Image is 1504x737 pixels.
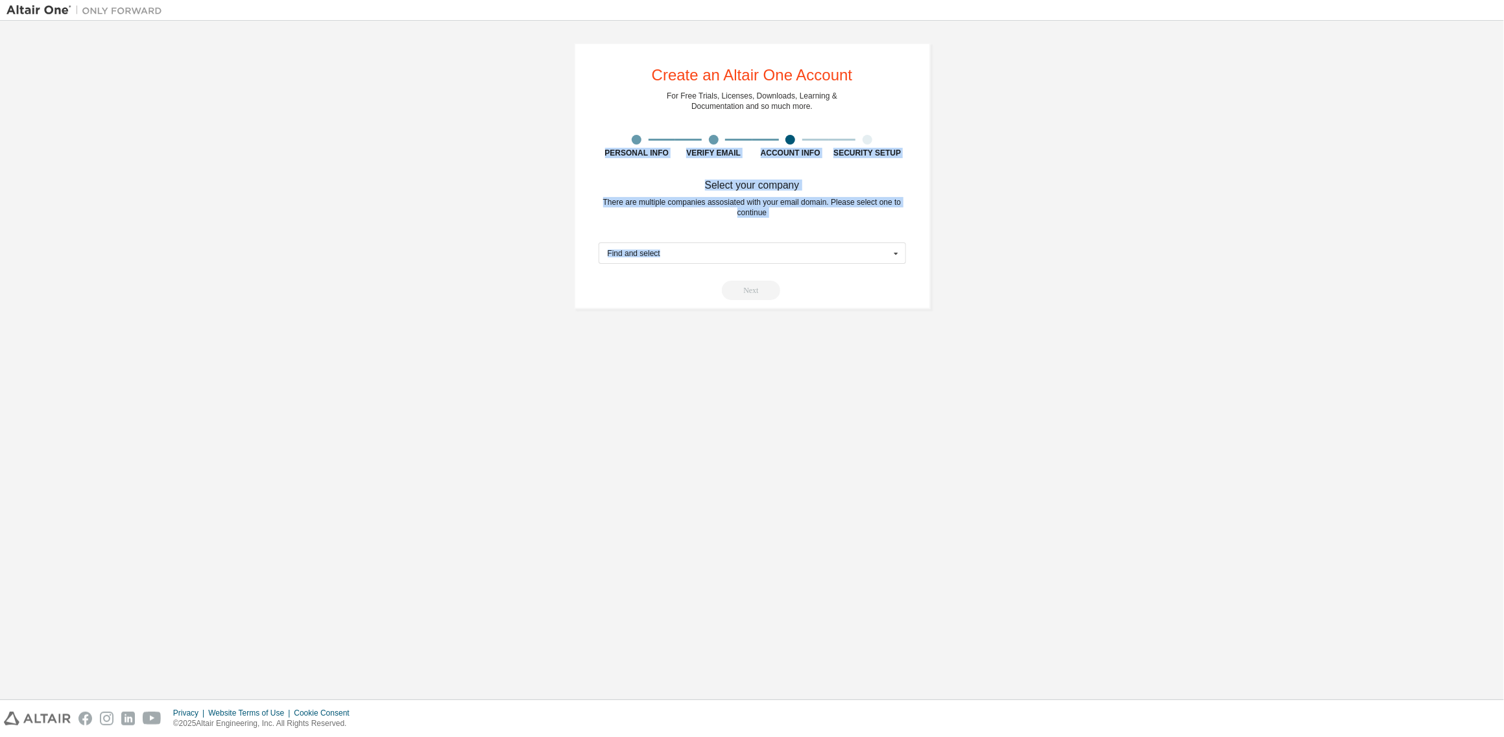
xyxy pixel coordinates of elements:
img: facebook.svg [78,712,92,725]
img: altair_logo.svg [4,712,71,725]
img: linkedin.svg [121,712,135,725]
div: Create an Altair One Account [652,67,853,83]
div: There are multiple companies assosiated with your email domain. Please select one to continue [599,197,906,218]
img: instagram.svg [100,712,113,725]
div: For Free Trials, Licenses, Downloads, Learning & Documentation and so much more. [667,91,837,111]
div: Cookie Consent [294,708,357,718]
div: Account Info [752,148,830,158]
p: © 2025 Altair Engineering, Inc. All Rights Reserved. [173,718,357,729]
div: Find and select [608,250,890,257]
div: Website Terms of Use [208,708,294,718]
div: You need to select your company to continue [599,281,906,300]
img: youtube.svg [143,712,161,725]
div: Personal Info [599,148,676,158]
div: Privacy [173,708,208,718]
img: Altair One [6,4,169,17]
div: Verify Email [675,148,752,158]
div: Select your company [705,181,800,189]
div: Security Setup [829,148,906,158]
